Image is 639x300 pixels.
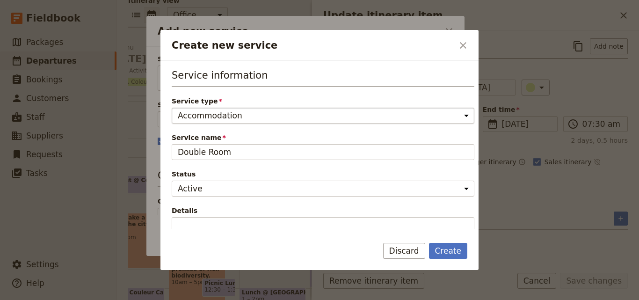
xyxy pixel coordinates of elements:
[172,133,474,142] span: Service name
[172,169,474,179] span: Status
[172,68,474,87] h3: Service information
[172,217,474,259] textarea: Details
[383,243,425,259] button: Discard
[455,37,471,53] button: Close dialog
[172,144,474,160] input: Service name
[172,38,453,52] h2: Create new service
[172,108,474,124] select: Service type
[172,181,474,197] select: Status
[429,243,468,259] button: Create
[172,206,474,215] span: Details
[172,96,474,106] span: Service type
